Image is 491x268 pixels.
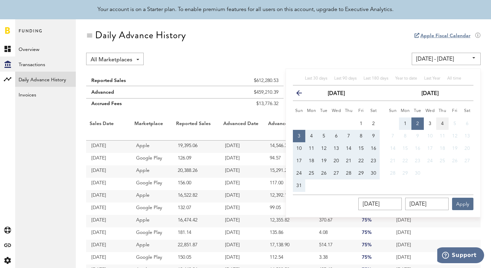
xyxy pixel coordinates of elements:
[424,117,436,130] button: 3
[370,109,377,113] small: Saturday
[334,76,357,81] span: Last 90 days
[296,183,302,188] span: 31
[367,155,380,167] button: 23
[367,167,380,179] button: 30
[330,130,342,142] button: 6
[314,240,357,252] td: 514.17
[309,146,314,151] span: 11
[86,240,131,252] td: [DATE]
[98,6,393,14] div: Your account is on a Starter plan. To enable premium features for all users on this account, upgr...
[305,130,318,142] button: 4
[357,215,391,227] td: 75%
[372,134,375,138] span: 9
[436,117,449,130] button: 4
[305,142,318,155] button: 11
[452,109,458,113] small: Friday
[461,130,473,142] button: 13
[387,155,399,167] button: 21
[131,215,173,227] td: Apple
[86,252,131,265] td: [DATE]
[173,240,220,252] td: 22,851.87
[330,167,342,179] button: 27
[197,99,283,113] td: $13,776.32
[391,252,436,265] td: [DATE]
[399,117,411,130] button: 1
[387,130,399,142] button: 7
[429,121,431,126] span: 3
[220,190,265,203] td: [DATE]
[220,215,265,227] td: [DATE]
[265,119,314,141] th: Advanced Sales
[131,165,173,178] td: Apple
[265,227,314,240] td: 135.86
[440,146,445,151] span: 18
[293,130,305,142] button: 3
[421,91,439,96] strong: [DATE]
[293,167,305,179] button: 24
[173,165,220,178] td: 20,388.26
[342,142,355,155] button: 14
[220,227,265,240] td: [DATE]
[346,146,351,151] span: 14
[330,142,342,155] button: 13
[436,142,449,155] button: 18
[173,178,220,190] td: 156.00
[358,198,402,210] input: __/__/____
[296,158,302,163] span: 17
[355,130,367,142] button: 8
[371,171,376,176] span: 30
[318,155,330,167] button: 19
[220,165,265,178] td: [DATE]
[173,153,220,165] td: 126.09
[449,142,461,155] button: 19
[131,141,173,153] td: Apple
[415,146,420,151] span: 16
[265,165,314,178] td: 15,291.20
[342,155,355,167] button: 21
[347,134,350,138] span: 7
[173,252,220,265] td: 150.05
[464,109,471,113] small: Saturday
[441,121,444,126] span: 4
[355,167,367,179] button: 29
[449,117,461,130] button: 5
[453,121,456,126] span: 5
[355,117,367,130] button: 1
[424,76,440,81] span: Last Year
[427,134,433,138] span: 10
[323,134,325,138] span: 5
[411,117,424,130] button: 2
[427,146,433,151] span: 17
[15,87,76,102] a: Invoices
[173,190,220,203] td: 16,522.82
[86,141,131,153] td: [DATE]
[197,86,283,99] td: $459,210.39
[19,27,43,41] span: Funding
[411,142,424,155] button: 16
[360,134,362,138] span: 8
[265,141,314,153] td: 14,546.30
[401,109,410,113] small: Monday
[314,252,357,265] td: 3.38
[427,158,433,163] span: 24
[452,146,458,151] span: 19
[391,215,436,227] td: [DATE]
[131,252,173,265] td: Google Play
[131,190,173,203] td: Apple
[265,252,314,265] td: 112.54
[372,121,375,126] span: 2
[420,33,470,38] a: Apple Fiscal Calendar
[367,130,380,142] button: 9
[305,167,318,179] button: 25
[461,117,473,130] button: 6
[330,155,342,167] button: 20
[367,142,380,155] button: 16
[416,121,419,126] span: 2
[346,158,351,163] span: 21
[452,158,458,163] span: 26
[357,240,391,252] td: 75%
[390,158,396,163] span: 21
[452,198,473,210] button: Apply
[86,72,197,86] td: Reported Sales
[345,109,353,113] small: Thursday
